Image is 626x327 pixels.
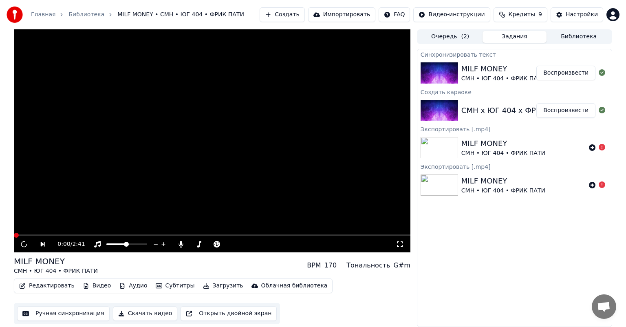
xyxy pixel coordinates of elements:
[14,256,98,267] div: MILF MONEY
[461,175,545,187] div: MILF MONEY
[536,66,595,80] button: Воспроизвести
[461,105,624,116] div: CMH x ЮГ 404 x ФРИК ПАТИ – MILF MONEY
[152,280,198,292] button: Субтитры
[79,280,115,292] button: Видео
[461,187,545,195] div: CMH • ЮГ 404 • ФРИК ПАТИ
[566,11,598,19] div: Настройки
[200,280,247,292] button: Загрузить
[413,7,490,22] button: Видео-инструкции
[260,7,304,22] button: Создать
[551,7,603,22] button: Настройки
[461,75,545,83] div: CMH • ЮГ 404 • ФРИК ПАТИ
[181,306,277,321] button: Открыть двойной экран
[68,11,104,19] a: Библиотека
[592,294,616,319] div: Открытый чат
[417,49,612,59] div: Синхронизировать текст
[31,11,55,19] a: Главная
[461,149,545,157] div: CMH • ЮГ 404 • ФРИК ПАТИ
[307,261,321,270] div: BPM
[547,31,611,43] button: Библиотека
[16,280,78,292] button: Редактировать
[417,161,612,171] div: Экспортировать [.mp4]
[461,63,545,75] div: MILF MONEY
[14,267,98,275] div: CMH • ЮГ 404 • ФРИК ПАТИ
[538,11,542,19] span: 9
[483,31,547,43] button: Задания
[17,306,110,321] button: Ручная синхронизация
[379,7,410,22] button: FAQ
[393,261,410,270] div: G#m
[346,261,390,270] div: Тональность
[57,240,70,248] span: 0:00
[113,306,178,321] button: Скачать видео
[308,7,376,22] button: Импортировать
[461,33,469,41] span: ( 2 )
[261,282,328,290] div: Облачная библиотека
[417,87,612,97] div: Создать караоке
[7,7,23,23] img: youka
[417,124,612,134] div: Экспортировать [.mp4]
[117,11,244,19] span: MILF MONEY • CMH • ЮГ 404 • ФРИК ПАТИ
[494,7,547,22] button: Кредиты9
[461,138,545,149] div: MILF MONEY
[116,280,150,292] button: Аудио
[536,103,595,118] button: Воспроизвести
[31,11,244,19] nav: breadcrumb
[418,31,483,43] button: Очередь
[509,11,535,19] span: Кредиты
[72,240,85,248] span: 2:41
[57,240,77,248] div: /
[324,261,337,270] div: 170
